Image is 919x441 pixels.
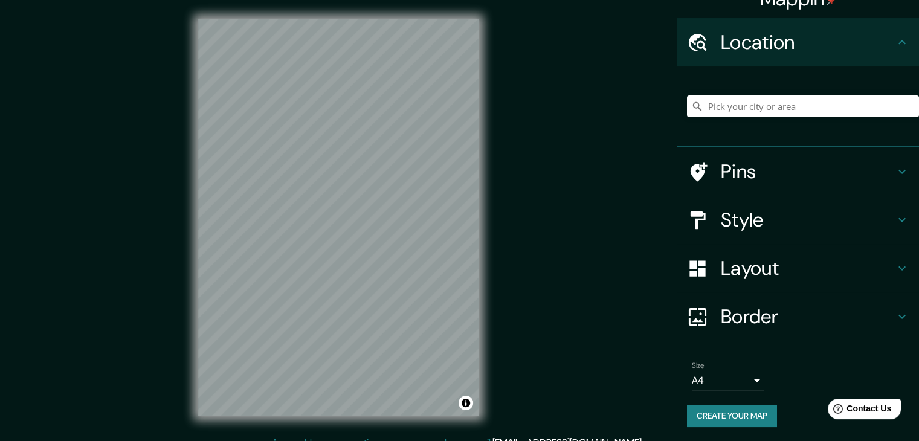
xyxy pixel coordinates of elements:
div: Pins [677,147,919,196]
div: Location [677,18,919,66]
div: Border [677,292,919,341]
div: A4 [692,371,764,390]
h4: Layout [721,256,895,280]
h4: Border [721,304,895,329]
div: Style [677,196,919,244]
button: Toggle attribution [459,396,473,410]
div: Layout [677,244,919,292]
h4: Pins [721,159,895,184]
button: Create your map [687,405,777,427]
label: Size [692,361,705,371]
input: Pick your city or area [687,95,919,117]
canvas: Map [198,19,479,416]
h4: Style [721,208,895,232]
h4: Location [721,30,895,54]
iframe: Help widget launcher [811,394,906,428]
